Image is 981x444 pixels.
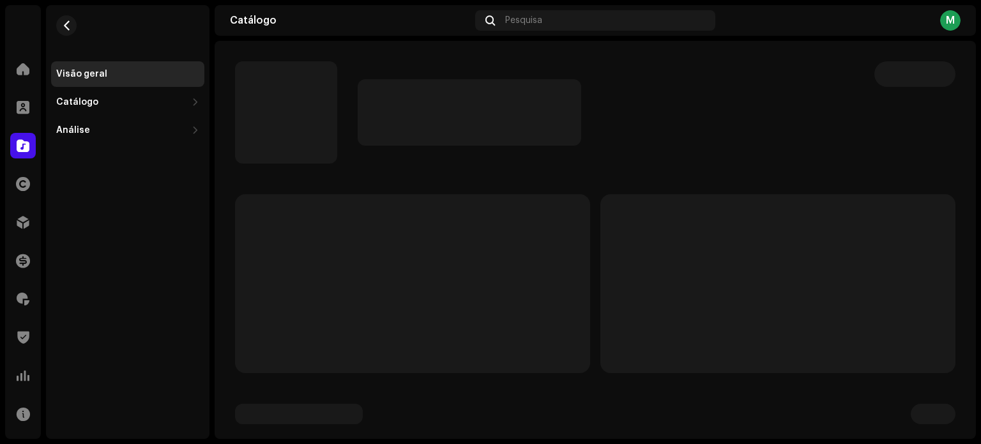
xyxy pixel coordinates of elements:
[51,61,204,87] re-m-nav-item: Visão geral
[51,89,204,115] re-m-nav-dropdown: Catálogo
[56,97,98,107] div: Catálogo
[51,118,204,143] re-m-nav-dropdown: Análise
[56,125,90,135] div: Análise
[940,10,961,31] div: M
[56,69,107,79] div: Visão geral
[230,15,470,26] div: Catálogo
[505,15,542,26] span: Pesquisa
